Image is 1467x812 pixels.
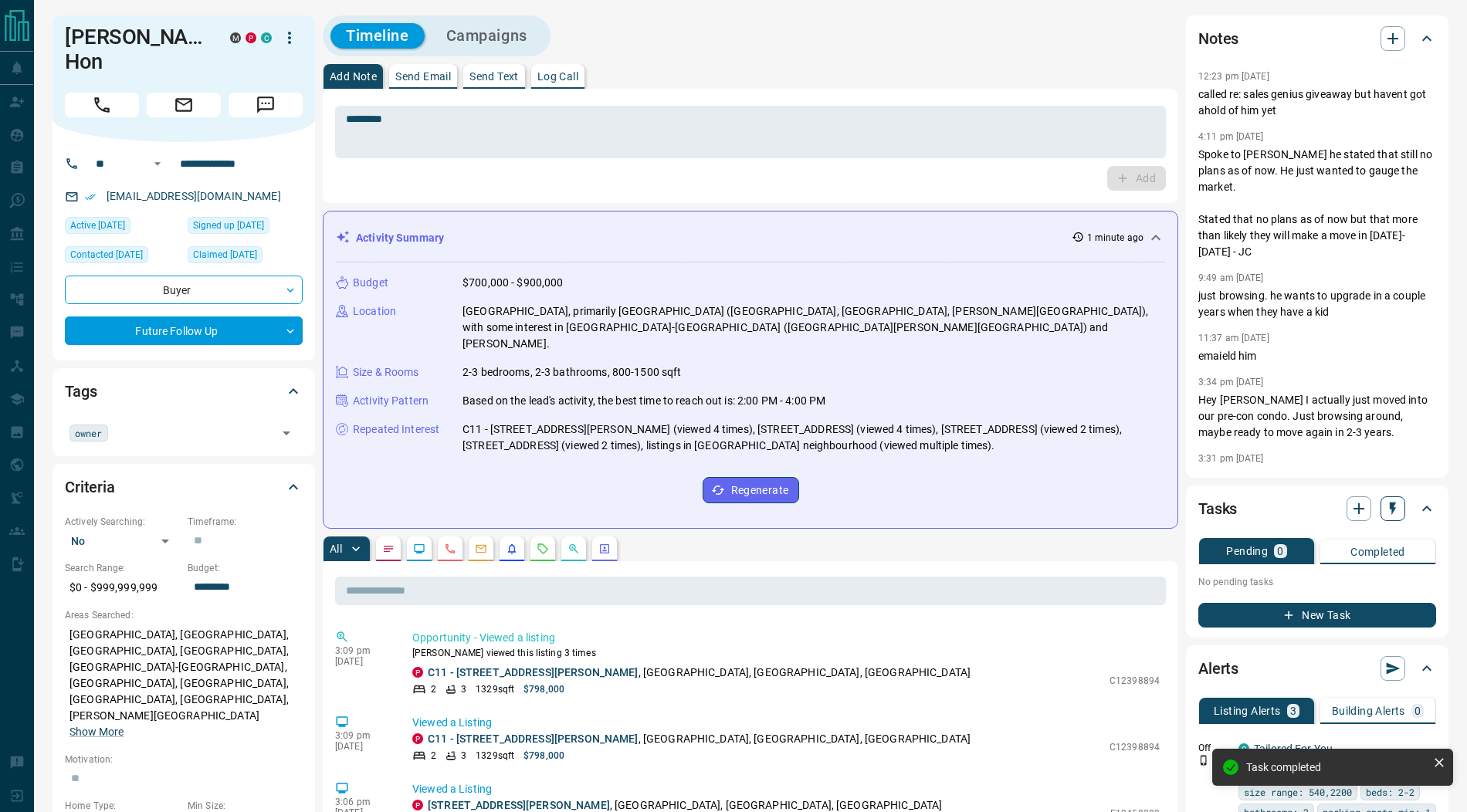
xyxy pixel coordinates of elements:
p: [GEOGRAPHIC_DATA], primarily [GEOGRAPHIC_DATA] ([GEOGRAPHIC_DATA], [GEOGRAPHIC_DATA], [PERSON_NAM... [462,303,1165,352]
p: 1 minute ago [1087,231,1143,245]
a: C11 - [STREET_ADDRESS][PERSON_NAME] [428,732,639,745]
p: [DATE] [335,741,389,752]
p: called re: sales genius giveaway but havent got ahold of him yet [1198,86,1436,119]
p: $700,000 - $900,000 [462,275,564,291]
p: Based on the lead's activity, the best time to reach out is: 2:00 PM - 4:00 PM [462,393,825,409]
p: Viewed a Listing [412,715,1160,731]
div: No [65,529,180,553]
p: 3:06 pm [335,797,389,807]
p: Search Range: [65,561,180,575]
svg: Push Notification Only [1198,755,1209,766]
span: Call [65,93,139,117]
p: Send Email [395,71,451,82]
p: $798,000 [523,682,564,696]
p: Pending [1226,546,1268,557]
p: Log Call [537,71,578,82]
div: Mon Oct 13 2025 [65,217,180,239]
p: No pending tasks [1198,570,1436,594]
button: Show More [69,724,124,740]
p: 4:11 pm [DATE] [1198,131,1264,142]
span: owner [75,425,103,441]
p: Listing Alerts [1214,705,1281,716]
p: 1329 sqft [476,682,514,696]
p: [PERSON_NAME] viewed this listing 3 times [412,646,1160,660]
p: Activity Pattern [353,393,429,409]
div: mrloft.ca [230,32,241,43]
p: Budget [353,275,388,291]
p: [GEOGRAPHIC_DATA], [GEOGRAPHIC_DATA], [GEOGRAPHIC_DATA], [GEOGRAPHIC_DATA], [GEOGRAPHIC_DATA]-[GE... [65,622,303,745]
p: 3:09 pm [335,645,389,656]
a: [EMAIL_ADDRESS][DOMAIN_NAME] [107,190,281,202]
div: Tags [65,373,303,410]
p: Spoke to [PERSON_NAME] he stated that still no plans as of now. He just wanted to gauge the marke... [1198,147,1436,260]
p: Opportunity - Viewed a listing [412,630,1160,646]
div: property.ca [246,32,256,43]
div: property.ca [412,800,423,810]
p: 12:23 pm [DATE] [1198,71,1269,82]
p: C12398894 [1110,674,1160,688]
div: Future Follow Up [65,316,303,345]
p: Hey [PERSON_NAME] I actually just moved into our pre-con condo. Just browsing around, maybe ready... [1198,392,1436,441]
h2: Alerts [1198,656,1238,681]
svg: Emails [475,543,487,555]
p: 3:34 pm [DATE] [1198,377,1264,387]
p: Activity Summary [356,230,444,246]
p: Budget: [188,561,303,575]
div: Notes [1198,20,1436,57]
button: Open [276,422,297,444]
div: Task completed [1246,761,1427,773]
p: Areas Searched: [65,608,303,622]
p: just browsing. he wants to upgrade in a couple years when they have a kid [1198,288,1436,320]
p: 0 [1277,546,1283,557]
p: Send Text [469,71,519,82]
p: $0 - $999,999,999 [65,575,180,601]
h1: [PERSON_NAME] Hon [65,25,207,74]
p: C12398894 [1110,740,1160,754]
p: [DATE] [335,656,389,667]
p: Off [1198,741,1229,755]
div: Activity Summary1 minute ago [336,224,1165,252]
div: Tasks [1198,490,1436,527]
span: Signed up [DATE] [193,218,264,233]
svg: Agent Actions [598,543,611,555]
div: Alerts [1198,650,1436,687]
p: 1329 sqft [476,749,514,763]
p: 9:49 am [DATE] [1198,272,1264,283]
svg: Notes [382,543,395,555]
button: Open [148,154,167,173]
p: , [GEOGRAPHIC_DATA], [GEOGRAPHIC_DATA], [GEOGRAPHIC_DATA] [428,665,971,681]
p: Size & Rooms [353,364,419,381]
svg: Calls [444,543,456,555]
p: Completed [1350,546,1405,557]
div: Criteria [65,469,303,506]
svg: Lead Browsing Activity [413,543,425,555]
div: condos.ca [261,32,272,43]
p: Timeframe: [188,515,303,529]
div: condos.ca [1238,743,1249,754]
p: $798,000 [523,749,564,763]
h2: Criteria [65,475,115,499]
p: Motivation: [65,753,303,766]
p: 3 [461,749,466,763]
div: Wed Jul 19 2023 [65,246,180,268]
button: Timeline [330,23,425,49]
div: property.ca [412,733,423,744]
p: Actively Searching: [65,515,180,529]
button: New Task [1198,603,1436,628]
div: Buyer [65,276,303,304]
a: [STREET_ADDRESS][PERSON_NAME] [428,799,610,811]
p: 3 [1290,705,1296,716]
svg: Opportunities [567,543,580,555]
p: , [GEOGRAPHIC_DATA], [GEOGRAPHIC_DATA], [GEOGRAPHIC_DATA] [428,731,971,747]
a: Tailored For You [1254,743,1333,755]
p: 2 [431,682,436,696]
p: 3 [461,682,466,696]
a: C11 - [STREET_ADDRESS][PERSON_NAME] [428,666,639,678]
p: C11 - [STREET_ADDRESS][PERSON_NAME] (viewed 4 times), [STREET_ADDRESS] (viewed 4 times), [STREET_... [462,421,1165,454]
span: Claimed [DATE] [193,247,257,262]
p: Viewed a Listing [412,781,1160,797]
p: Location [353,303,396,320]
h2: Notes [1198,26,1238,51]
p: Repeated Interest [353,421,439,438]
svg: Listing Alerts [506,543,518,555]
